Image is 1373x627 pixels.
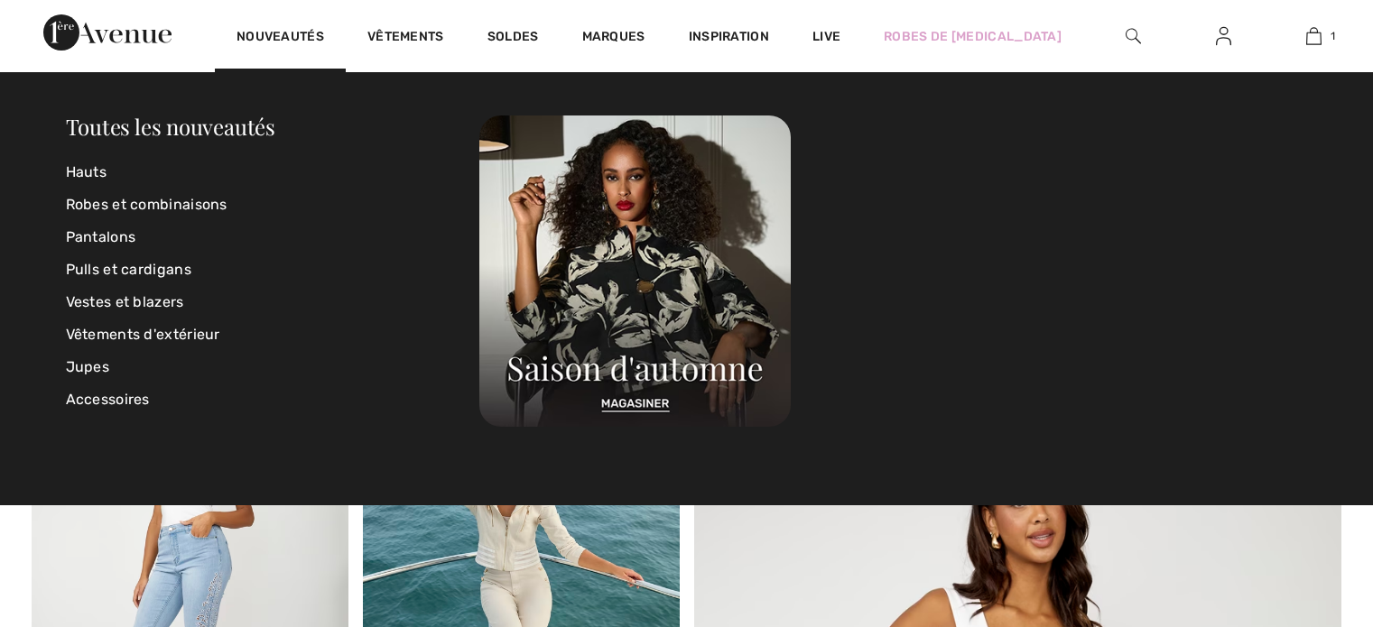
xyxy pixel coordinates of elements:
[367,29,444,48] a: Vêtements
[1269,25,1358,47] a: 1
[582,29,645,48] a: Marques
[66,221,480,254] a: Pantalons
[812,27,840,46] a: Live
[487,29,539,48] a: Soldes
[66,351,480,383] a: Jupes
[66,254,480,286] a: Pulls et cardigans
[43,14,172,51] img: 1ère Avenue
[66,189,480,221] a: Robes et combinaisons
[1216,25,1231,47] img: Mes infos
[66,318,480,351] a: Vêtements d'extérieur
[66,383,480,416] a: Accessoires
[479,115,791,427] img: 250825112755_e80b8af1c0156.jpg
[66,156,480,189] a: Hauts
[1331,28,1335,44] span: 1
[1201,25,1246,48] a: Se connecter
[1306,25,1322,47] img: Mon panier
[1126,25,1141,47] img: recherche
[66,112,275,141] a: Toutes les nouveautés
[884,27,1062,46] a: Robes de [MEDICAL_DATA]
[689,29,769,48] span: Inspiration
[237,29,324,48] a: Nouveautés
[66,286,480,318] a: Vestes et blazers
